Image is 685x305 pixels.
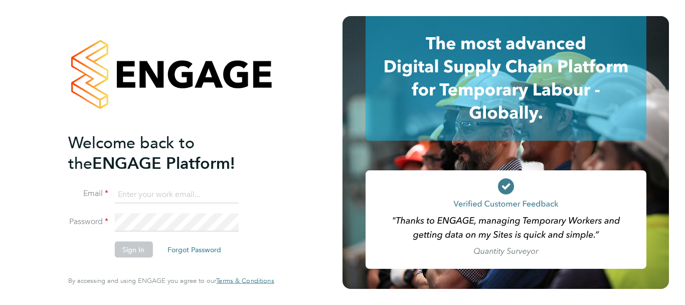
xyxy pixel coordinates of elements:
[68,217,108,227] label: Password
[159,242,229,258] button: Forgot Password
[68,276,274,285] span: By accessing and using ENGAGE you agree to our
[114,185,238,204] input: Enter your work email...
[68,132,264,173] h2: ENGAGE Platform!
[68,188,108,199] label: Email
[216,277,274,285] a: Terms & Conditions
[68,133,195,173] span: Welcome back to the
[114,242,152,258] button: Sign In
